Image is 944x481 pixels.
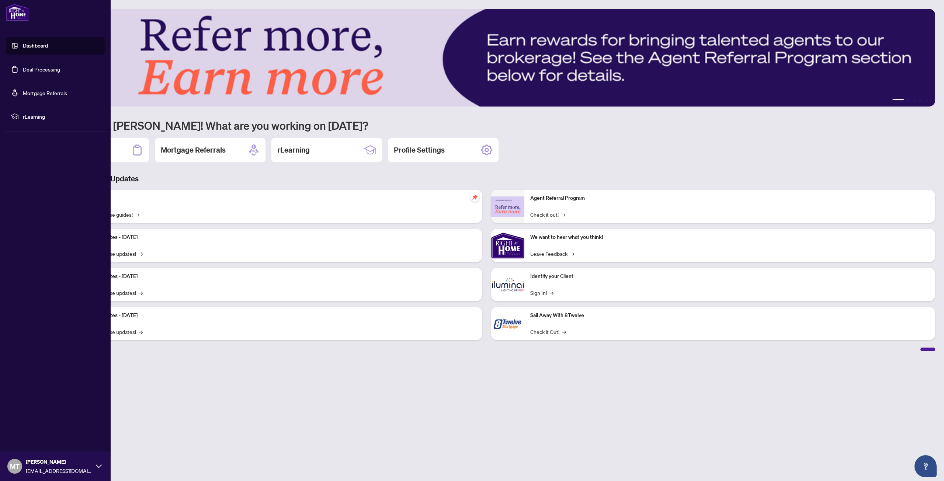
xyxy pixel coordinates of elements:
[77,311,476,320] p: Platform Updates - [DATE]
[136,210,139,219] span: →
[491,307,524,340] img: Sail Away With 8Twelve
[913,99,916,102] button: 3
[919,99,922,102] button: 4
[530,233,929,241] p: We want to hear what you think!
[77,194,476,202] p: Self-Help
[77,272,476,280] p: Platform Updates - [DATE]
[471,193,479,202] span: pushpin
[530,272,929,280] p: Identify your Client
[925,99,928,102] button: 5
[139,289,143,297] span: →
[562,210,565,219] span: →
[530,311,929,320] p: Sail Away With 8Twelve
[77,233,476,241] p: Platform Updates - [DATE]
[10,461,20,471] span: MT
[491,268,524,301] img: Identify your Client
[562,328,566,336] span: →
[530,289,553,297] a: Sign In!→
[277,145,310,155] h2: rLearning
[550,289,553,297] span: →
[139,328,143,336] span: →
[6,4,29,21] img: logo
[530,194,929,202] p: Agent Referral Program
[570,250,574,258] span: →
[139,250,143,258] span: →
[23,42,48,49] a: Dashboard
[23,90,67,96] a: Mortgage Referrals
[914,455,937,477] button: Open asap
[26,467,92,475] span: [EMAIL_ADDRESS][DOMAIN_NAME]
[907,99,910,102] button: 2
[26,458,92,466] span: [PERSON_NAME]
[38,9,935,107] img: Slide 0
[38,118,935,132] h1: Welcome back [PERSON_NAME]! What are you working on [DATE]?
[530,250,574,258] a: Leave Feedback→
[23,112,100,121] span: rLearning
[530,328,566,336] a: Check it Out!→
[161,145,226,155] h2: Mortgage Referrals
[491,196,524,217] img: Agent Referral Program
[23,66,60,73] a: Deal Processing
[892,99,904,102] button: 1
[491,229,524,262] img: We want to hear what you think!
[38,174,935,184] h3: Brokerage & Industry Updates
[530,210,565,219] a: Check it out!→
[394,145,445,155] h2: Profile Settings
